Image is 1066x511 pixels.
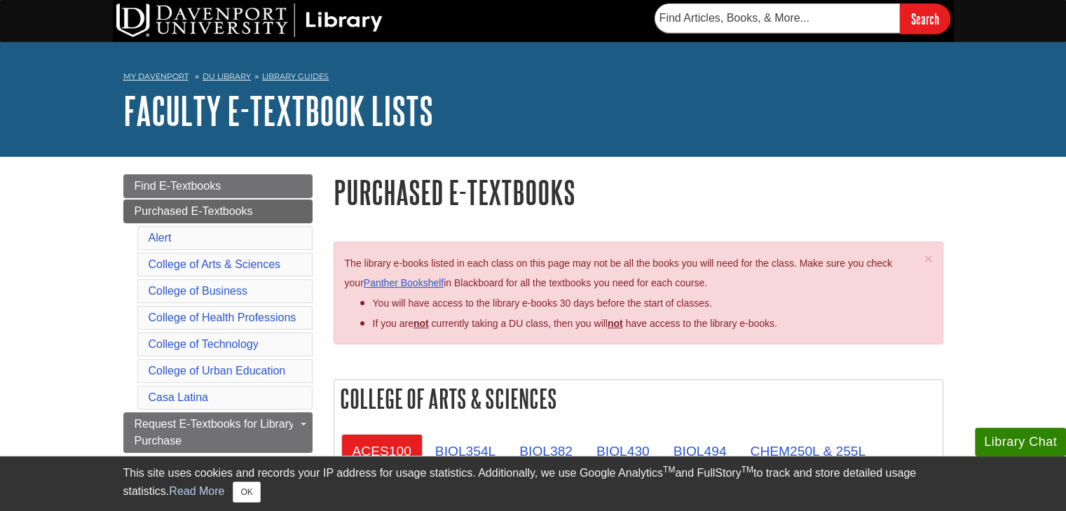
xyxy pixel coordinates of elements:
a: Find E-Textbooks [123,174,313,198]
a: Alert [149,232,172,244]
a: Purchased E-Textbooks [123,199,313,223]
span: You will have access to the library e-books 30 days before the start of classes. [373,297,712,309]
a: BIOL494 [662,434,738,468]
button: Close [233,482,260,503]
button: Close [924,251,932,266]
img: DU Library [116,3,383,37]
nav: breadcrumb [123,67,943,90]
a: Library Guides [262,71,329,81]
a: Request E-Textbooks for Library Purchase [123,412,313,453]
sup: TM [742,465,753,475]
a: Faculty E-Textbook Lists [123,89,433,132]
span: × [924,251,932,267]
span: Purchased E-Textbooks [135,205,253,217]
a: College of Technology [149,338,259,350]
form: Searches DU Library's articles, books, and more [655,3,950,34]
a: College of Urban Education [149,365,286,377]
button: Library Chat [975,428,1066,456]
a: College of Arts & Sciences [149,258,281,270]
a: BIOL354L [424,434,507,468]
a: College of Business [149,285,247,297]
span: Find E-Textbooks [135,180,221,192]
a: Panther Bookshelf [364,277,444,288]
a: ACES100 [341,434,423,468]
input: Find Articles, Books, & More... [655,3,900,33]
a: BIOL382 [508,434,584,468]
a: My Davenport [123,71,189,83]
a: CHEM250L & 255L [739,434,877,468]
h1: Purchased E-Textbooks [334,174,943,210]
input: Search [900,3,950,34]
u: not [608,318,623,329]
span: The library e-books listed in each class on this page may not be all the books you will need for ... [345,258,892,289]
span: Request E-Textbooks for Library Purchase [135,418,295,447]
a: Casa Latina [149,391,208,403]
div: This site uses cookies and records your IP address for usage statistics. Additionally, we use Goo... [123,465,943,503]
a: DU Library [203,71,251,81]
span: If you are currently taking a DU class, then you will have access to the library e-books. [373,318,777,329]
a: College of Health Professions [149,311,296,323]
strong: not [414,318,429,329]
sup: TM [663,465,675,475]
h2: College of Arts & Sciences [334,380,943,417]
a: BIOL430 [585,434,661,468]
a: Read More [169,485,224,497]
